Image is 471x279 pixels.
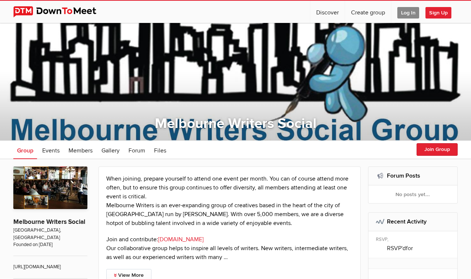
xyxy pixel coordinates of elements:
[345,1,391,23] a: Create group
[368,185,458,203] div: No posts yet...
[106,174,353,228] p: When joining, prepare yourself to attend one event per month. You can of course attend more often...
[310,1,345,23] a: Discover
[387,172,420,179] a: Forum Posts
[150,141,170,159] a: Files
[391,1,425,23] a: Log In
[13,141,37,159] a: Group
[13,227,87,241] span: [GEOGRAPHIC_DATA], [GEOGRAPHIC_DATA]
[17,147,33,154] span: Group
[13,6,108,17] img: DownToMeet
[376,213,450,231] h2: Recent Activity
[387,244,452,253] p: RSVP'd for
[154,147,166,154] span: Files
[417,143,458,156] button: Join Group
[101,147,120,154] span: Gallery
[13,256,87,270] span: [URL][DOMAIN_NAME]
[125,141,149,159] a: Forum
[65,141,96,159] a: Members
[128,147,145,154] span: Forum
[425,1,457,23] a: Sign Up
[42,147,60,154] span: Events
[13,241,87,248] span: Founded on [DATE]
[158,236,204,243] a: [DOMAIN_NAME]
[39,141,63,159] a: Events
[425,7,451,19] span: Sign Up
[376,236,452,244] div: RSVP,
[98,141,123,159] a: Gallery
[106,235,353,262] p: Join and contribute: Our collaborative group helps to inspire all levels of writers. New writers,...
[397,7,419,19] span: Log In
[69,147,93,154] span: Members
[13,167,87,209] img: Melbourne Writers Social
